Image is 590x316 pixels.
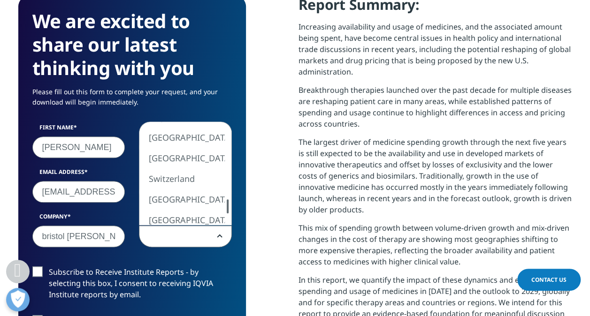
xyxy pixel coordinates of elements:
[32,9,232,80] h3: We are excited to share our latest thinking with you
[32,123,125,136] label: First Name
[299,84,572,136] p: Breakthrough therapies launched over the past decade for multiple diseases are reshaping patient ...
[299,136,572,222] p: The largest driver of medicine spending growth through the next five years is still expected to b...
[32,87,232,114] p: Please fill out this form to complete your request, and your download will begin immediately.
[299,222,572,274] p: This mix of spending growth between volume-driven growth and mix-driven changes in the cost of th...
[6,288,30,311] button: Open Preferences
[32,168,125,181] label: Email Address
[139,210,225,230] li: [GEOGRAPHIC_DATA]
[299,21,572,84] p: Increasing availability and usage of medicines, and the associated amount being spent, have becom...
[531,276,567,284] span: Contact Us
[139,127,225,148] li: [GEOGRAPHIC_DATA]
[139,168,225,189] li: Switzerland
[32,212,125,226] label: Company
[139,189,225,210] li: [GEOGRAPHIC_DATA]
[32,266,232,305] label: Subscribe to Receive Institute Reports - by selecting this box, I consent to receiving IQVIA Inst...
[517,269,581,291] a: Contact Us
[139,148,225,168] li: [GEOGRAPHIC_DATA]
